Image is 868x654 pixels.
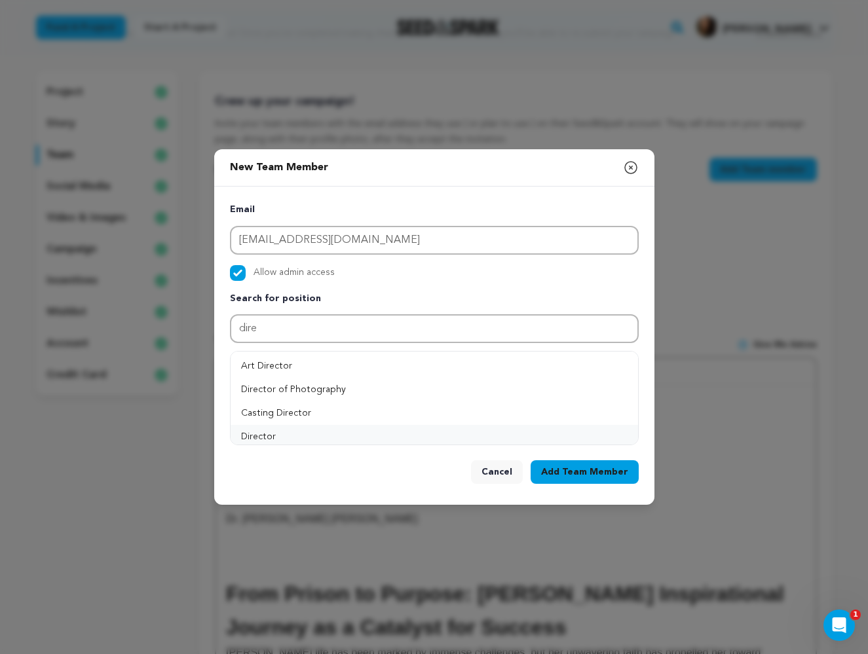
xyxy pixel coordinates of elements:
button: Art Director [231,354,638,378]
input: Start typing... [230,314,639,343]
button: Director [231,425,638,448]
iframe: Intercom live chat [823,609,855,641]
p: Selected roles (max 1 of 3) [230,354,343,369]
span: Allow admin access [254,265,335,281]
button: Cancel [471,460,523,484]
span: 1 [850,609,861,620]
input: Allow admin access [230,265,246,281]
p: Email [230,202,639,218]
button: Casting Director [231,401,638,425]
span: Team Member [562,465,628,479]
p: Search for position [230,291,639,307]
p: New Team Member [230,154,328,181]
button: AddTeam Member [531,460,639,484]
input: Email address [230,226,639,255]
button: Director of Photography [231,378,638,401]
